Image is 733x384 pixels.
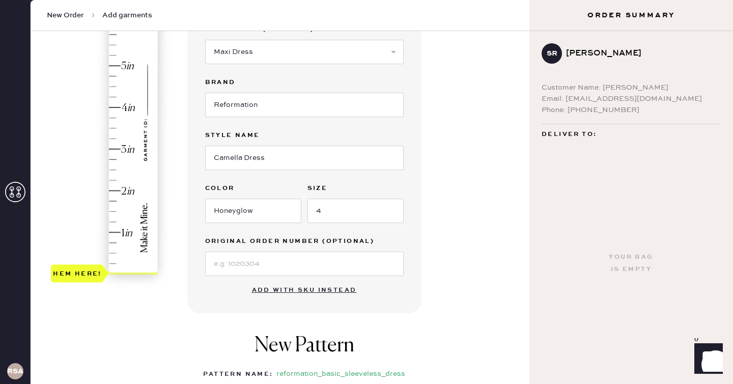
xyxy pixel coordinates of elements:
input: e.g. 1020304 [205,252,404,276]
label: Style name [205,129,404,142]
label: Original Order Number (Optional) [205,235,404,248]
h3: Order Summary [529,10,733,20]
div: [PERSON_NAME] [566,47,713,60]
input: e.g. Daisy 2 Pocket [205,146,404,170]
label: Size [307,182,404,195]
label: Brand [205,76,404,89]
div: Your bag is empty [609,251,653,276]
div: reformation_basic_sleeveless_dress [276,368,405,380]
button: Add with SKU instead [246,280,363,300]
span: Deliver to: [542,128,597,141]
input: e.g. Navy [205,199,301,223]
div: Hem here! [53,267,102,280]
input: Brand name [205,93,404,117]
span: New Order [47,10,84,20]
h1: New Pattern [255,334,354,368]
div: Customer Name: [PERSON_NAME] [542,82,721,93]
span: Add garments [102,10,152,20]
div: Pattern Name : [203,368,273,380]
div: [STREET_ADDRESS] [GEOGRAPHIC_DATA] , WA 98105 [542,141,721,166]
input: e.g. 30R [307,199,404,223]
div: Phone: [PHONE_NUMBER] [542,104,721,116]
h3: SR [547,50,557,57]
h3: RSA [7,368,23,375]
div: Email: [EMAIL_ADDRESS][DOMAIN_NAME] [542,93,721,104]
label: Color [205,182,301,195]
iframe: Front Chat [685,338,728,382]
